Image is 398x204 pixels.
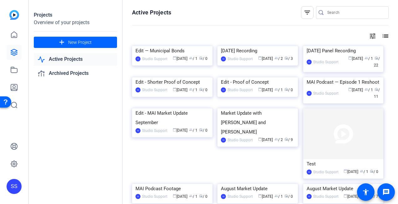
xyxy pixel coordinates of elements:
[189,56,193,60] span: group
[307,46,380,55] div: [DATE] Panel Recording
[34,11,117,19] div: Projects
[258,138,273,142] span: [DATE]
[258,87,262,91] span: calendar_today
[304,9,311,16] mat-icon: filter_list
[365,56,368,60] span: group
[221,77,294,87] div: Edit - Proof of Concept
[7,179,22,194] div: SS
[173,56,176,60] span: calendar_today
[284,194,288,198] span: radio
[274,87,278,91] span: group
[199,87,203,91] span: radio
[173,128,176,132] span: calendar_today
[258,56,262,60] span: calendar_today
[227,193,253,200] div: Studio Support
[344,194,347,198] span: calendar_today
[284,56,293,61] span: / 3
[142,193,167,200] div: Studio Support
[199,88,207,92] span: / 0
[313,90,339,97] div: Studio Support
[307,60,312,65] div: SS
[58,39,66,46] mat-icon: add
[199,128,203,132] span: radio
[34,37,117,48] button: New Project
[221,194,226,199] div: SS
[362,188,370,196] mat-icon: accessibility
[348,87,352,91] span: calendar_today
[258,194,262,198] span: calendar_today
[327,9,384,16] input: Search
[370,170,378,174] span: / 0
[221,56,226,61] div: SS
[173,194,187,199] span: [DATE]
[274,56,278,60] span: group
[173,56,187,61] span: [DATE]
[284,194,293,199] span: / 0
[227,87,253,93] div: Studio Support
[189,194,197,199] span: / 1
[135,128,140,133] div: SS
[307,184,380,193] div: August Market Update
[189,128,193,132] span: group
[258,194,273,199] span: [DATE]
[221,184,294,193] div: August Market Update
[173,87,176,91] span: calendar_today
[375,87,378,91] span: radio
[135,46,209,55] div: Edit — Municipal Bonds
[284,87,288,91] span: radio
[344,169,347,173] span: calendar_today
[284,56,288,60] span: radio
[135,77,209,87] div: Edit - Shorter Proof of Concept
[369,32,376,40] mat-icon: tune
[374,56,380,67] span: / 22
[307,91,312,96] div: SS
[173,88,187,92] span: [DATE]
[274,194,278,198] span: group
[142,87,167,93] div: Studio Support
[135,184,209,193] div: MAI Podcast Footage
[135,108,209,127] div: Edit - MAI Market Update September
[135,56,140,61] div: SS
[284,138,293,142] span: / 9
[274,88,283,92] span: / 1
[348,88,363,92] span: [DATE]
[227,56,253,62] div: Studio Support
[284,137,288,141] span: radio
[370,169,374,173] span: radio
[365,88,373,92] span: / 1
[360,169,364,173] span: group
[34,53,117,66] a: Active Projects
[34,67,117,80] a: Archived Projects
[189,87,193,91] span: group
[313,169,339,175] div: Studio Support
[189,88,197,92] span: / 1
[365,56,373,61] span: / 1
[284,88,293,92] span: / 0
[307,194,312,199] div: SS
[173,194,176,198] span: calendar_today
[199,194,207,199] span: / 0
[68,39,92,46] span: New Project
[313,193,339,200] div: Studio Support
[189,194,193,198] span: group
[348,56,352,60] span: calendar_today
[199,128,207,133] span: / 0
[189,128,197,133] span: / 1
[348,56,363,61] span: [DATE]
[360,170,368,174] span: / 1
[142,56,167,62] div: Studio Support
[381,32,389,40] mat-icon: list
[258,56,273,61] span: [DATE]
[382,188,390,196] mat-icon: message
[135,194,140,199] div: SS
[258,88,273,92] span: [DATE]
[221,87,226,92] div: SS
[221,108,294,137] div: Market Update with [PERSON_NAME] and [PERSON_NAME]
[227,137,253,143] div: Studio Support
[307,77,380,87] div: MAI Podcast — Episode 1 Reshoot
[344,170,358,174] span: [DATE]
[365,87,368,91] span: group
[274,56,283,61] span: / 2
[307,159,380,169] div: Test
[9,10,19,20] img: blue-gradient.svg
